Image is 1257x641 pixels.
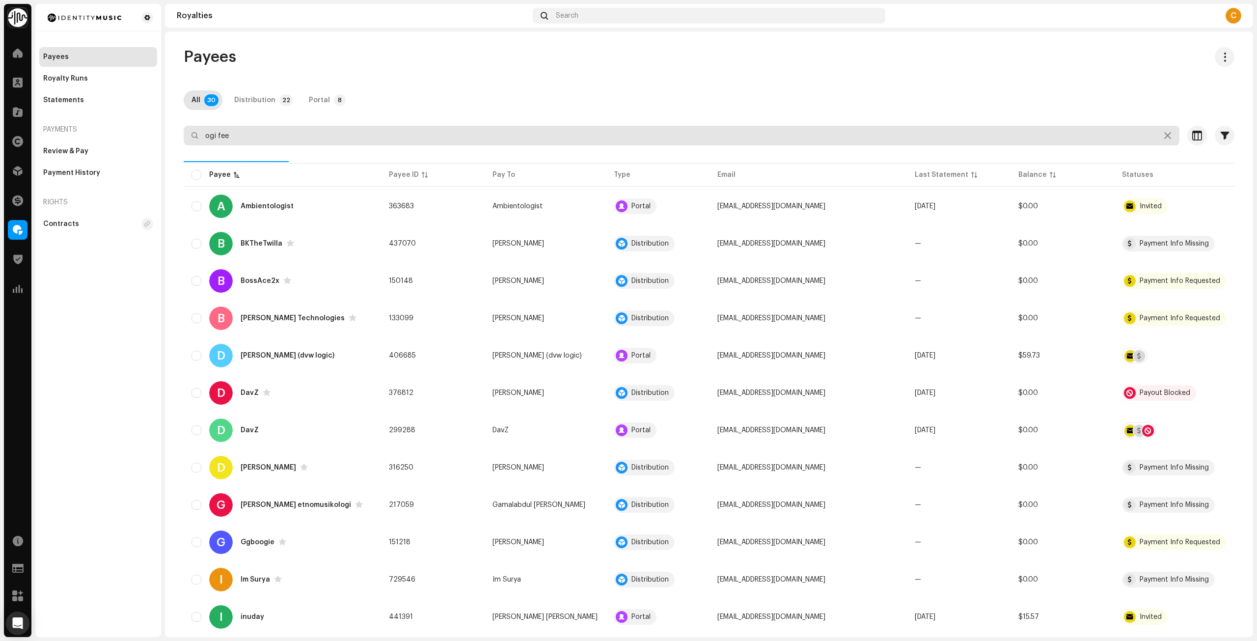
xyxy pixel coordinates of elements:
[631,576,669,583] div: Distribution
[631,502,669,508] div: Distribution
[209,307,233,330] div: B
[1018,502,1038,508] span: $0.00
[492,352,582,359] span: David Konuhov (dvw logic)
[1140,278,1220,284] div: Payment Info Requested
[39,163,157,183] re-m-nav-item: Payment History
[209,418,233,442] div: D
[389,240,416,247] span: 437070
[389,464,413,471] span: 316250
[209,232,233,255] div: B
[241,352,334,359] div: David Konuhov (dvw logic)
[492,240,544,247] span: Nikiv V
[241,240,282,247] div: BKTheTwilla
[717,278,825,284] span: Boogiescloset@gmail.com
[915,278,921,284] span: —
[389,576,415,583] span: 729546
[39,69,157,88] re-m-nav-item: Royalty Runs
[1226,8,1241,24] div: C
[43,220,79,228] div: Contracts
[39,47,157,67] re-m-nav-item: Payees
[39,214,157,234] re-m-nav-item: Contracts
[717,427,825,434] span: davitgogiberidze101@gmail.com
[1140,502,1209,508] div: Payment Info Missing
[915,390,935,396] span: Apr 2025
[389,390,413,396] span: 376812
[1018,203,1038,210] span: $0.00
[915,539,921,546] span: —
[241,464,296,471] div: Deepanshu Gogia
[915,502,921,508] span: —
[717,576,825,583] span: ogiamsurya@gmail.com
[1140,203,1162,210] div: Invited
[209,456,233,479] div: D
[1018,613,1039,620] span: $15.57
[717,203,825,210] span: ambientologist@outlook.com
[389,613,413,620] span: 441391
[209,530,233,554] div: G
[915,427,935,434] span: Sep 2025
[43,169,100,177] div: Payment History
[209,170,231,180] div: Payee
[631,203,651,210] div: Portal
[1140,539,1220,546] div: Payment Info Requested
[1018,427,1038,434] span: $0.00
[6,612,29,635] div: Open Intercom Messenger
[631,390,669,396] div: Distribution
[39,90,157,110] re-m-nav-item: Statements
[43,12,126,24] img: 185c913a-8839-411b-a7b9-bf647bcb215e
[915,352,935,359] span: Sep 2025
[492,390,544,396] span: Davit Gogiberidze
[717,539,825,546] span: shykwonwilliams@gmail.com
[492,576,521,583] span: Im Surya
[1140,576,1209,583] div: Payment Info Missing
[1018,539,1038,546] span: $0.00
[1018,315,1038,322] span: $0.00
[915,203,935,210] span: Sep 2025
[43,75,88,83] div: Royalty Runs
[39,191,157,214] re-a-nav-header: Rights
[717,464,825,471] span: deepanshu060496@gmail.com
[717,390,825,396] span: davzcontact@gmail.com
[492,613,598,620] span: Dario Gian Zielinski
[492,502,585,508] span: Gamalabdul Rozak
[1018,170,1047,180] div: Balance
[556,12,578,20] span: Search
[241,576,270,583] div: Im Surya
[915,240,921,247] span: —
[279,94,293,106] p-badge: 22
[184,47,236,67] span: Payees
[177,12,529,20] div: Royalties
[389,502,414,508] span: 217059
[631,539,669,546] div: Distribution
[492,278,544,284] span: Aaron Ashraf
[1018,464,1038,471] span: $0.00
[209,269,233,293] div: B
[204,94,219,106] p-badge: 30
[1018,352,1040,359] span: $59.73
[209,195,233,218] div: A
[209,381,233,405] div: D
[191,90,200,110] div: All
[43,53,69,61] div: Payees
[234,90,275,110] div: Distribution
[309,90,330,110] div: Portal
[389,352,416,359] span: 406685
[241,539,274,546] div: Ggboogie
[389,427,415,434] span: 299288
[39,118,157,141] re-a-nav-header: Payments
[389,170,419,180] div: Payee ID
[631,278,669,284] div: Distribution
[631,240,669,247] div: Distribution
[1018,576,1038,583] span: $0.00
[184,126,1179,145] input: Search
[241,427,259,434] div: DavZ
[1018,278,1038,284] span: $0.00
[915,170,968,180] div: Last Statement
[241,502,351,508] div: Gamal etnomusikologi
[631,464,669,471] div: Distribution
[389,203,414,210] span: 363683
[389,539,410,546] span: 151218
[631,613,651,620] div: Portal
